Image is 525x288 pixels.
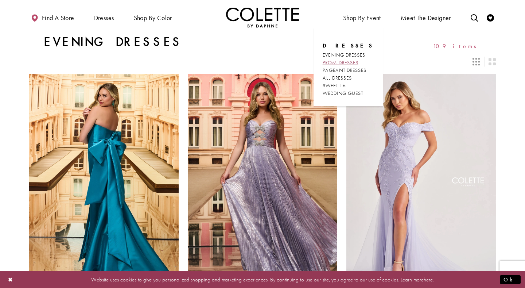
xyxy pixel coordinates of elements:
span: Meet the designer [401,14,451,22]
span: Switch layout to 3 columns [472,58,480,65]
a: ALL DRESSES [323,74,374,82]
a: here [424,276,433,283]
a: PAGEANT DRESSES [323,66,374,74]
span: Shop by color [132,7,174,27]
span: Shop by color [134,14,172,22]
span: Dresses [323,42,374,49]
a: Find a store [29,7,76,27]
a: Visit Home Page [226,7,299,27]
div: Layout Controls [25,54,500,70]
span: Shop By Event [343,14,381,22]
span: EVENING DRESSES [323,51,365,58]
a: Toggle search [469,7,480,27]
span: Shop By Event [341,7,383,27]
img: Colette by Daphne [226,7,299,27]
a: SWEET 16 [323,82,374,89]
button: Close Dialog [4,273,17,286]
span: PROM DRESSES [323,59,358,66]
span: ALL DRESSES [323,74,352,81]
p: Website uses cookies to give you personalized shopping and marketing experiences. By continuing t... [52,274,472,284]
span: 109 items [433,43,481,49]
a: Check Wishlist [485,7,496,27]
span: SWEET 16 [323,82,346,89]
span: PAGEANT DRESSES [323,67,366,73]
span: Dresses [94,14,114,22]
span: Find a store [42,14,74,22]
h1: Evening Dresses [44,35,183,49]
a: WEDDING GUEST [323,89,374,97]
a: EVENING DRESSES [323,51,374,59]
a: PROM DRESSES [323,59,374,66]
button: Submit Dialog [500,275,521,284]
span: Switch layout to 2 columns [489,58,496,65]
a: Meet the designer [399,7,453,27]
span: Dresses [92,7,116,27]
span: WEDDING GUEST [323,90,363,96]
